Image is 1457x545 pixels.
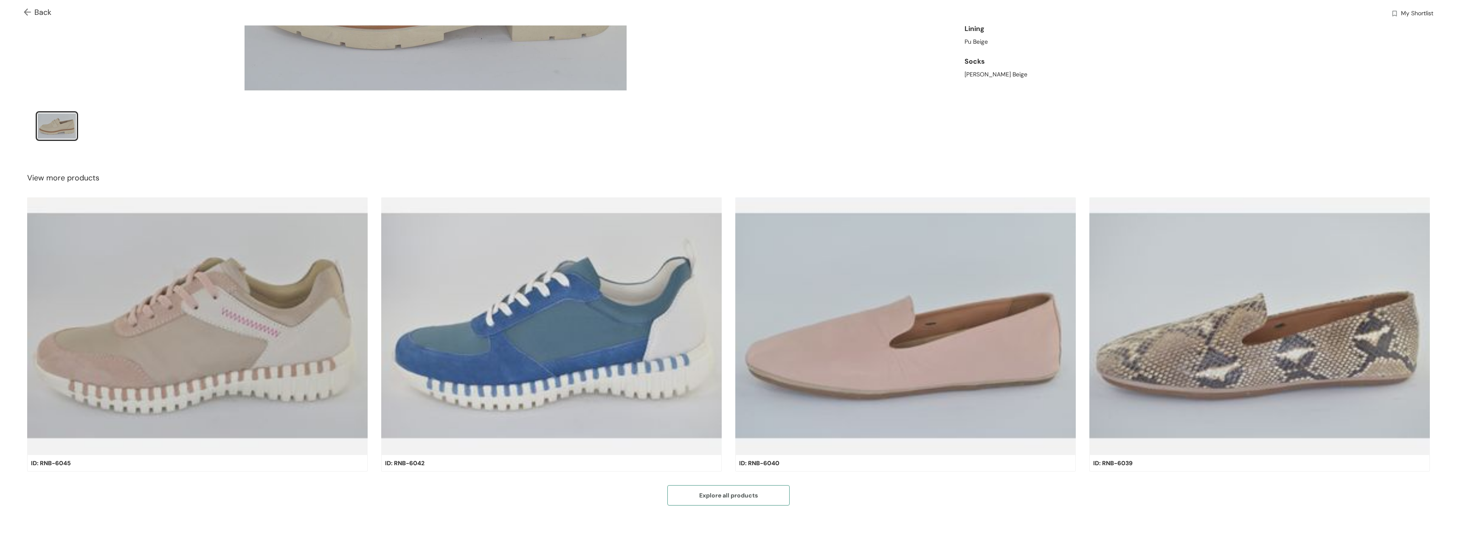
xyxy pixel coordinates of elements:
button: Explore all products [667,485,790,506]
span: Back [24,7,51,18]
div: Socks [965,53,1430,70]
span: ID: RNB-6039 [1093,458,1133,468]
img: product-img [381,197,722,455]
li: slide item 1 [36,111,78,141]
span: My Shortlist [1401,9,1433,19]
div: Pu Beige [965,37,1430,46]
img: Go back [24,8,34,17]
span: ID: RNB-6040 [739,458,779,468]
img: product-img [27,197,368,455]
span: ID: RNB-6042 [385,458,425,468]
span: View more products [27,172,99,184]
span: ID: RNB-6045 [31,458,71,468]
div: [PERSON_NAME] Beige [965,70,1430,79]
img: wishlist [1391,10,1398,19]
img: product-img [735,197,1076,455]
span: Explore all products [699,491,758,500]
img: product-img [1089,197,1430,455]
div: Lining [965,20,1430,37]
